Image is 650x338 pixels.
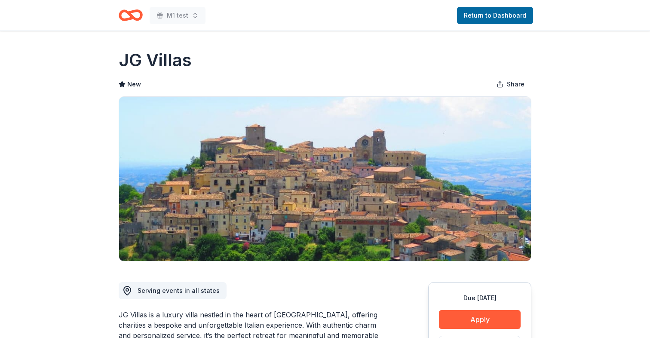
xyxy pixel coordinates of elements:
[138,287,220,294] span: Serving events in all states
[490,76,531,93] button: Share
[127,79,141,89] span: New
[439,310,521,329] button: Apply
[119,97,531,261] img: Image for JG Villas
[439,293,521,303] div: Due [DATE]
[119,5,143,25] a: Home
[457,7,533,24] a: Return to Dashboard
[119,48,192,72] h1: JG Villas
[150,7,205,24] button: M1 test
[507,79,524,89] span: Share
[167,10,188,21] span: M1 test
